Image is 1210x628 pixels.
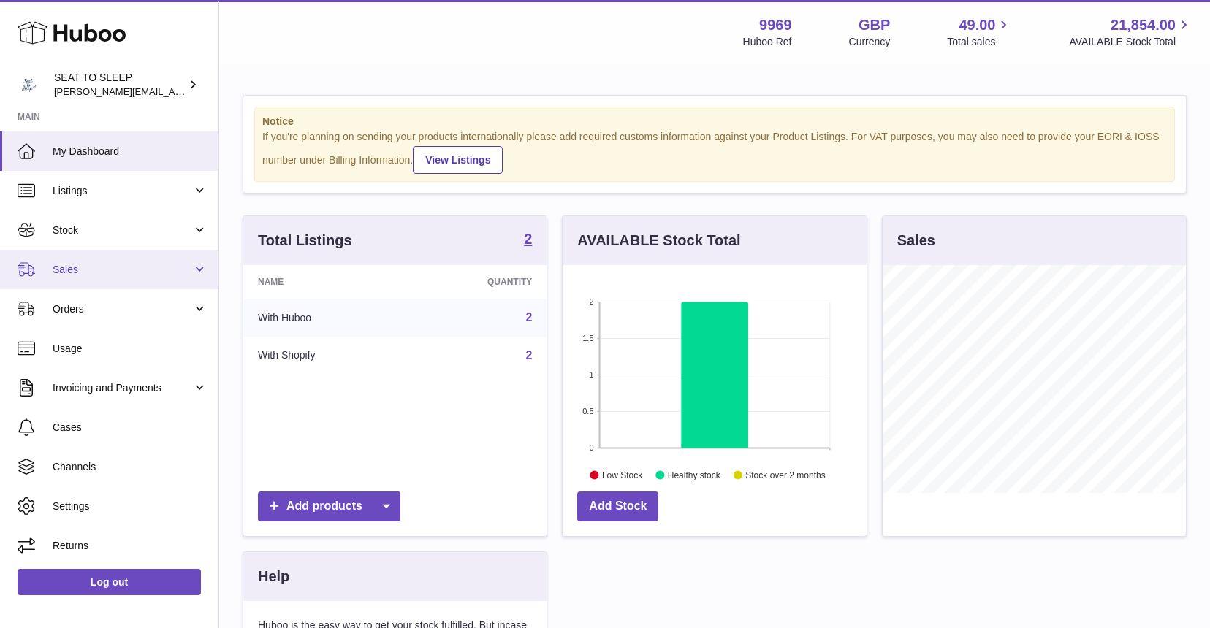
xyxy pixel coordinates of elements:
td: With Huboo [243,299,407,337]
span: Channels [53,460,208,474]
span: Stock [53,223,192,237]
span: 21,854.00 [1111,15,1176,35]
th: Name [243,265,407,299]
td: With Shopify [243,337,407,375]
img: amy@seattosleep.co.uk [18,74,39,96]
h3: Sales [897,231,935,250]
a: 2 [524,231,532,249]
span: Listings [53,184,192,198]
div: Currency [849,35,891,49]
strong: 9969 [759,15,792,35]
text: 1 [590,370,594,379]
span: Total sales [947,35,1012,49]
text: Healthy stock [668,470,721,480]
a: 49.00 Total sales [947,15,1012,49]
span: Cases [53,421,208,434]
span: Settings [53,499,208,513]
text: Stock over 2 months [746,470,826,480]
strong: GBP [859,15,890,35]
strong: Notice [262,115,1167,129]
h3: Total Listings [258,231,352,250]
div: If you're planning on sending your products internationally please add required customs informati... [262,130,1167,174]
a: 2 [525,311,532,323]
span: Orders [53,302,192,316]
text: Low Stock [602,470,643,480]
a: Add products [258,491,400,521]
span: 49.00 [959,15,995,35]
a: 2 [525,349,532,361]
text: 2 [590,297,594,306]
a: View Listings [413,146,503,174]
span: My Dashboard [53,145,208,158]
span: Sales [53,263,192,277]
div: SEAT TO SLEEP [54,71,186,99]
text: 1.5 [583,334,594,342]
a: Add Stock [577,491,658,521]
span: Invoicing and Payments [53,381,192,395]
span: AVAILABLE Stock Total [1069,35,1192,49]
div: Huboo Ref [743,35,792,49]
h3: Help [258,567,289,586]
a: 21,854.00 AVAILABLE Stock Total [1069,15,1192,49]
th: Quantity [407,265,547,299]
span: Usage [53,342,208,356]
strong: 2 [524,231,532,246]
text: 0 [590,443,594,452]
h3: AVAILABLE Stock Total [577,231,740,250]
text: 0.5 [583,407,594,416]
span: Returns [53,539,208,553]
span: [PERSON_NAME][EMAIL_ADDRESS][DOMAIN_NAME] [54,85,293,97]
a: Log out [18,569,201,595]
